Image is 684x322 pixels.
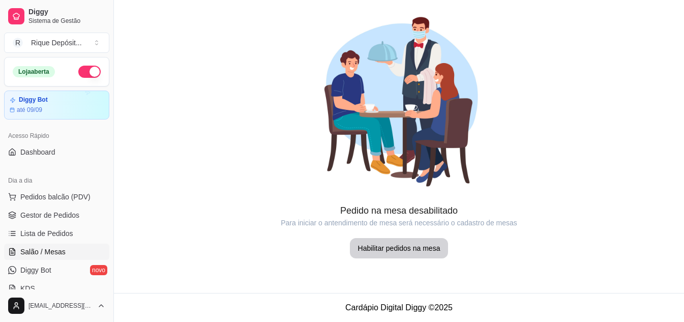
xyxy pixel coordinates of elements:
a: Gestor de Pedidos [4,207,109,223]
span: Lista de Pedidos [20,228,73,239]
button: Alterar Status [78,66,101,78]
div: Loja aberta [13,66,55,77]
span: Diggy [28,8,105,17]
div: Rique Depósit ... [31,38,82,48]
a: KDS [4,280,109,297]
footer: Cardápio Digital Diggy © 2025 [114,293,684,322]
span: [EMAIL_ADDRESS][DOMAIN_NAME] [28,302,93,310]
a: Diggy Botaté 09/09 [4,91,109,120]
article: Para iniciar o antendimento de mesa será necessário o cadastro de mesas [114,218,684,228]
a: Lista de Pedidos [4,225,109,242]
article: até 09/09 [17,106,42,114]
button: Select a team [4,33,109,53]
a: DiggySistema de Gestão [4,4,109,28]
span: Gestor de Pedidos [20,210,79,220]
span: Dashboard [20,147,55,157]
span: Pedidos balcão (PDV) [20,192,91,202]
div: Dia a dia [4,172,109,189]
span: R [13,38,23,48]
a: Salão / Mesas [4,244,109,260]
a: Dashboard [4,144,109,160]
span: Salão / Mesas [20,247,66,257]
span: Diggy Bot [20,265,51,275]
button: Pedidos balcão (PDV) [4,189,109,205]
article: Pedido na mesa desabilitado [114,203,684,218]
button: Habilitar pedidos na mesa [350,238,449,258]
div: Acesso Rápido [4,128,109,144]
span: Sistema de Gestão [28,17,105,25]
article: Diggy Bot [19,96,48,104]
button: [EMAIL_ADDRESS][DOMAIN_NAME] [4,294,109,318]
span: KDS [20,283,35,294]
a: Diggy Botnovo [4,262,109,278]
